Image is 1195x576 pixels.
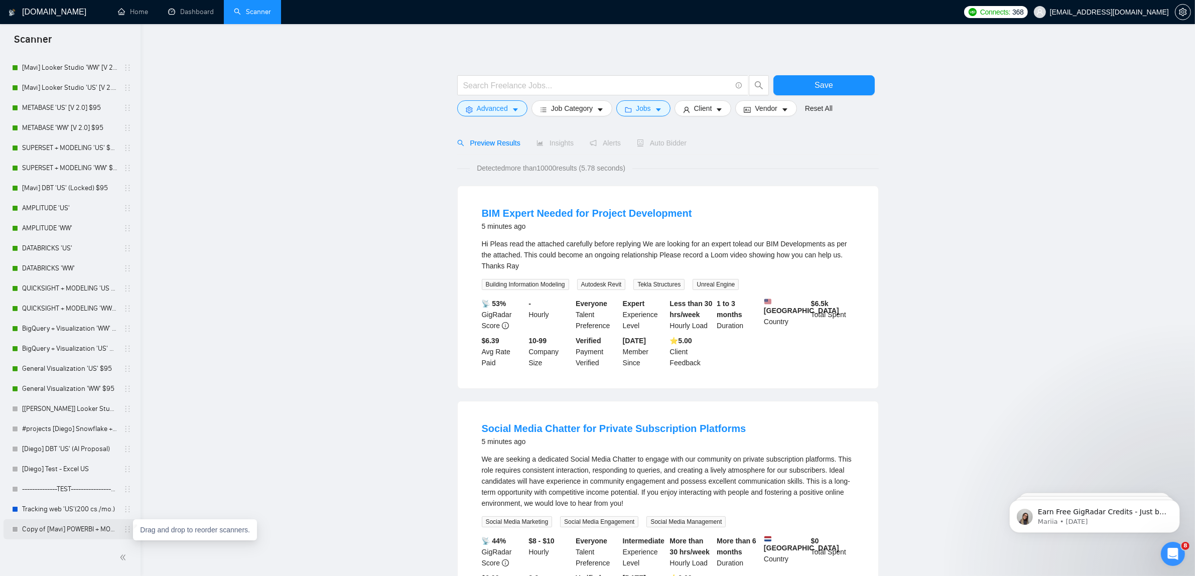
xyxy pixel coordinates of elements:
[623,537,665,545] b: Intermediate
[22,299,117,319] a: QUICKSIGHT + MODELING 'WW' (10 cs./mo.)
[22,499,117,519] a: Tracking web 'US'(200 cs./mo.)
[480,333,527,370] div: Avg Rate Paid
[470,163,632,174] span: Detected more than 10000 results (5.78 seconds)
[623,337,646,345] b: [DATE]
[22,459,117,479] a: [Diego] Test - Excel US
[22,118,117,138] a: METABASE 'WW' [V 2.0] $95
[576,537,607,545] b: Everyone
[22,278,117,299] a: QUICKSIGHT + MODELING 'US ONLY' (10 cs./mo.)
[22,319,117,339] a: BigQuery + Visualization 'WW' $95
[621,533,668,570] div: Experience Level
[715,296,762,333] div: Duration
[526,533,574,570] div: Hourly
[637,139,644,147] span: robot
[526,333,574,370] div: Company Size
[463,79,731,92] input: Search Freelance Jobs...
[123,64,131,72] span: holder
[512,106,519,113] span: caret-down
[477,103,508,114] span: Advanced
[811,300,829,308] b: $ 6.5k
[744,106,751,113] span: idcard
[457,139,520,147] span: Preview Results
[123,284,131,293] span: holder
[123,345,131,353] span: holder
[123,325,131,333] span: holder
[123,224,131,232] span: holder
[560,516,638,527] span: Social Media Engagement
[123,264,131,272] span: holder
[994,479,1195,549] iframe: Intercom notifications message
[590,139,597,147] span: notification
[646,516,726,527] span: Social Media Management
[123,525,131,533] span: holder
[574,333,621,370] div: Payment Verified
[655,106,662,113] span: caret-down
[6,32,60,53] span: Scanner
[457,100,527,116] button: settingAdvancedcaret-down
[1175,4,1191,20] button: setting
[764,298,771,305] img: 🇺🇸
[22,359,117,379] a: General Visualization 'US' $95
[668,533,715,570] div: Hourly Load
[693,279,739,290] span: Unreal Engine
[22,158,117,178] a: SUPERSET + MODELING 'WW' $95
[22,379,117,399] a: General Visualization 'WW' $95
[480,533,527,570] div: GigRadar Score
[22,58,117,78] a: [Mavi] Looker Studio 'WW' [V 2.0] $95
[482,516,553,527] span: Social Media Marketing
[637,139,687,147] span: Auto Bidder
[123,184,131,192] span: holder
[621,333,668,370] div: Member Since
[675,100,732,116] button: userClientcaret-down
[234,8,271,16] a: searchScanner
[1175,8,1191,16] a: setting
[749,81,768,90] span: search
[715,533,762,570] div: Duration
[1036,9,1043,16] span: user
[480,296,527,333] div: GigRadar Score
[22,339,117,359] a: BigQuery + Visualization 'US' $95
[1181,542,1189,550] span: 8
[123,124,131,132] span: holder
[764,298,839,315] b: [GEOGRAPHIC_DATA]
[577,279,626,290] span: Autodesk Revit
[119,552,129,562] span: double-left
[670,300,713,319] b: Less than 30 hrs/week
[123,505,131,513] span: holder
[625,106,632,113] span: folder
[668,333,715,370] div: Client Feedback
[9,5,16,21] img: logo
[22,238,117,258] a: DATABRICKS 'US'
[597,106,604,113] span: caret-down
[168,8,214,16] a: dashboardDashboard
[781,106,788,113] span: caret-down
[123,425,131,433] span: holder
[22,198,117,218] a: AMPLITUDE 'US'
[668,296,715,333] div: Hourly Load
[22,138,117,158] a: SUPERSET + MODELING 'US' $95
[749,75,769,95] button: search
[532,100,612,116] button: barsJob Categorycaret-down
[735,100,796,116] button: idcardVendorcaret-down
[22,439,117,459] a: [Diego] DBT 'US' (AI Proposal)
[22,258,117,278] a: DATABRICKS 'WW'
[762,533,809,570] div: Country
[123,104,131,112] span: holder
[576,337,601,345] b: Verified
[123,244,131,252] span: holder
[502,322,509,329] span: info-circle
[537,139,574,147] span: Insights
[123,445,131,453] span: holder
[809,296,856,333] div: Total Spent
[540,106,547,113] span: bars
[764,535,839,552] b: [GEOGRAPHIC_DATA]
[482,537,506,545] b: 📡 44%
[526,296,574,333] div: Hourly
[482,208,692,219] a: BIM Expert Needed for Project Development
[762,296,809,333] div: Country
[694,103,712,114] span: Client
[123,485,131,493] span: holder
